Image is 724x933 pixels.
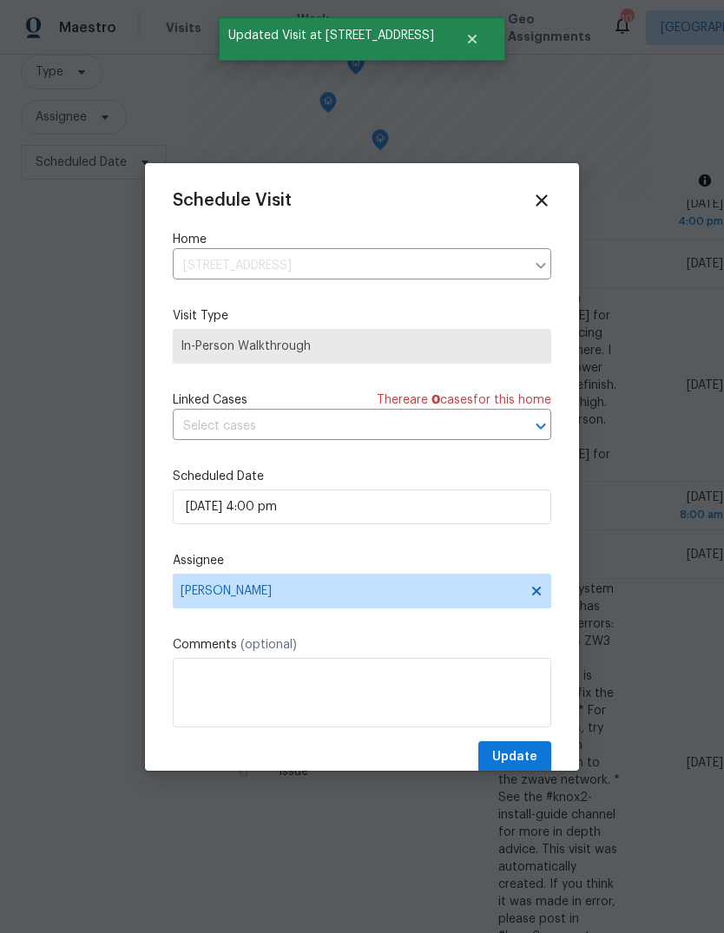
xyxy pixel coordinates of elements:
span: Update [492,746,537,768]
button: Update [478,741,551,773]
input: M/D/YYYY [173,489,551,524]
button: Open [529,414,553,438]
button: Close [444,22,501,56]
label: Scheduled Date [173,468,551,485]
span: (optional) [240,639,297,651]
span: [PERSON_NAME] [181,584,521,598]
label: Home [173,231,551,248]
label: Comments [173,636,551,654]
span: There are case s for this home [377,391,551,409]
span: Schedule Visit [173,192,292,209]
label: Visit Type [173,307,551,325]
span: Linked Cases [173,391,247,409]
input: Select cases [173,413,503,440]
span: Updated Visit at [STREET_ADDRESS] [219,17,444,54]
span: Close [532,191,551,210]
span: 0 [431,394,440,406]
input: Enter in an address [173,253,525,279]
span: In-Person Walkthrough [181,338,543,355]
label: Assignee [173,552,551,569]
